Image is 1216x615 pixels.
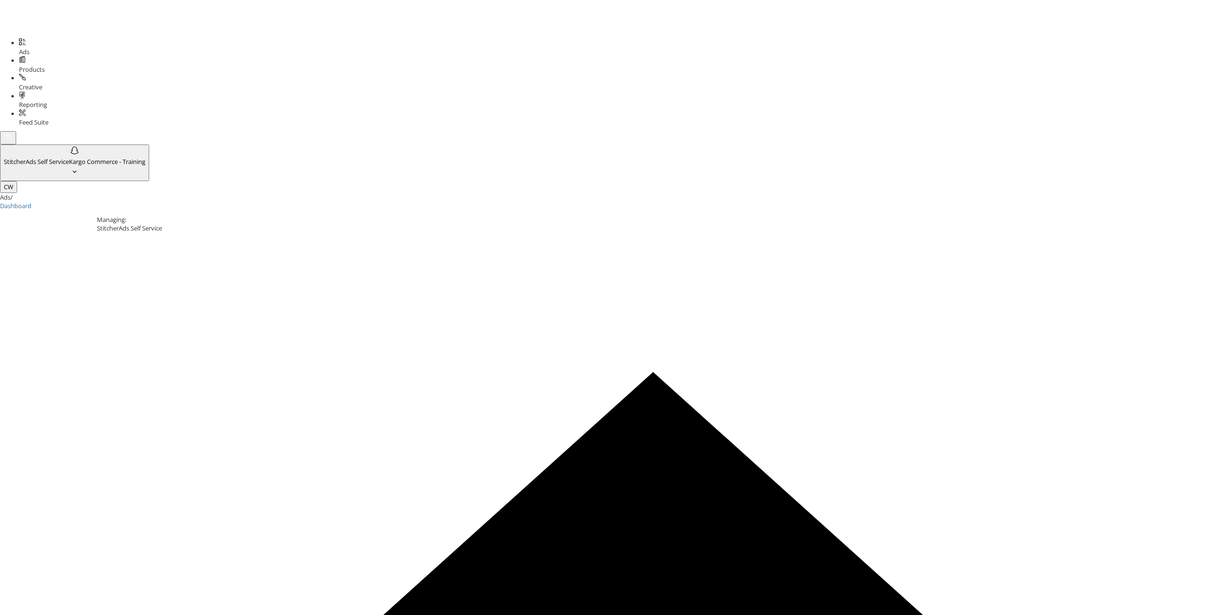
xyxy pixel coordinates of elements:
span: Products [19,65,45,74]
span: Reporting [19,100,47,109]
div: StitcherAds Self Service [97,224,1209,233]
span: / [10,193,13,202]
span: StitcherAds Self Service [4,157,69,166]
span: Feed Suite [19,118,48,126]
span: CW [4,183,13,191]
span: Ads [19,48,29,56]
span: Creative [19,83,42,91]
span: Kargo Commerce - Training [69,157,145,166]
div: Managing: [97,215,1209,224]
